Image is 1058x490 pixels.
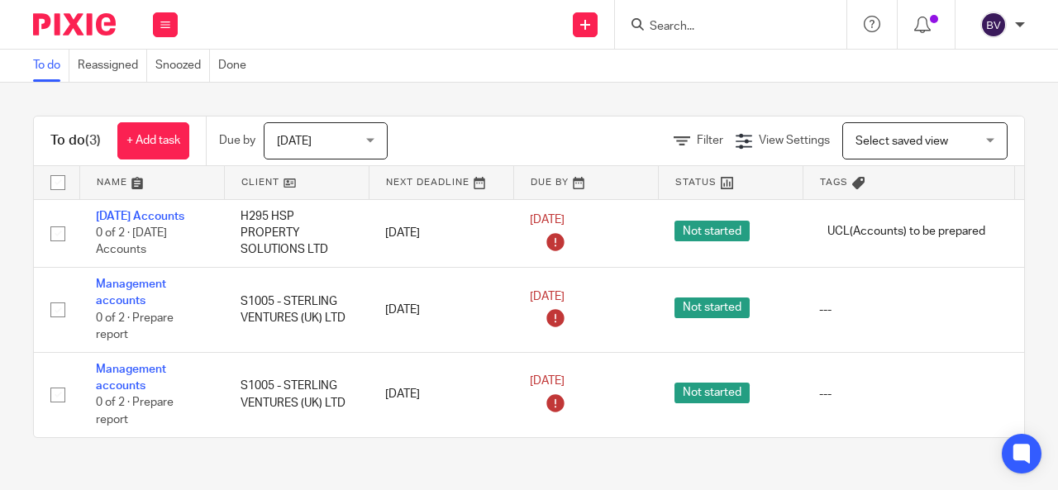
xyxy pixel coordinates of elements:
span: Not started [674,383,750,403]
a: Reassigned [78,50,147,82]
a: Management accounts [96,364,166,392]
span: Not started [674,221,750,241]
span: [DATE] [277,136,312,147]
td: [DATE] [369,199,513,267]
span: View Settings [759,135,830,146]
img: Pixie [33,13,116,36]
td: [DATE] [369,267,513,352]
span: 0 of 2 · Prepare report [96,312,174,341]
span: 0 of 2 · [DATE] Accounts [96,227,167,256]
a: Done [218,50,255,82]
img: svg%3E [980,12,1007,38]
span: 0 of 2 · Prepare report [96,397,174,426]
span: Select saved view [855,136,948,147]
span: (3) [85,134,101,147]
td: S1005 - STERLING VENTURES (UK) LTD [224,352,369,436]
span: Not started [674,297,750,318]
h1: To do [50,132,101,150]
div: --- [819,386,998,402]
input: Search [648,20,797,35]
a: [DATE] Accounts [96,211,184,222]
p: Due by [219,132,255,149]
a: Snoozed [155,50,210,82]
a: Management accounts [96,278,166,307]
td: S1005 - STERLING VENTURES (UK) LTD [224,267,369,352]
td: [DATE] [369,352,513,436]
td: H295 HSP PROPERTY SOLUTIONS LTD [224,199,369,267]
span: Tags [820,178,848,187]
a: To do [33,50,69,82]
span: [DATE] [530,376,565,388]
span: [DATE] [530,214,565,226]
span: UCL(Accounts) to be prepared [819,221,994,241]
span: Filter [697,135,723,146]
div: --- [819,302,998,318]
span: [DATE] [530,291,565,302]
a: + Add task [117,122,189,159]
